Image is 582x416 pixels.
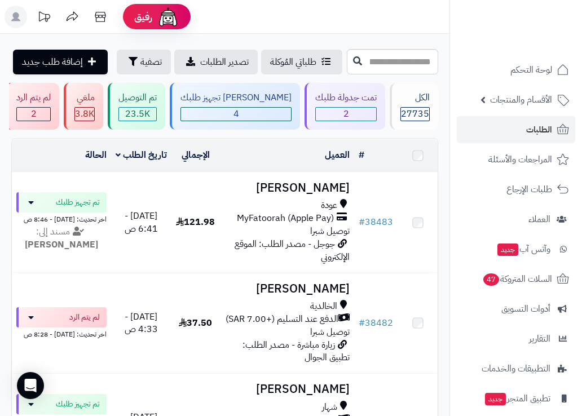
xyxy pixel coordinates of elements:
[16,91,51,104] div: لم يتم الرد
[157,6,179,28] img: ai-face.png
[25,238,98,251] strong: [PERSON_NAME]
[401,108,429,121] span: 27735
[506,182,552,197] span: طلبات الإرجاع
[224,182,350,194] h3: [PERSON_NAME]
[322,401,337,414] span: شهار
[359,148,364,162] a: #
[242,338,350,365] span: زيارة مباشرة - مصدر الطلب: تطبيق الجوال
[85,148,107,162] a: الحالة
[270,55,316,69] span: طلباتي المُوكلة
[181,108,291,121] span: 4
[180,91,292,104] div: [PERSON_NAME] تجهيز طلبك
[174,50,258,74] a: تصدير الطلبات
[457,176,575,203] a: طلبات الإرجاع
[457,355,575,382] a: التطبيقات والخدمات
[488,152,552,167] span: المراجعات والأسئلة
[310,300,337,313] span: الخالدية
[457,265,575,293] a: السلات المتروكة47
[74,91,95,104] div: ملغي
[485,393,506,405] span: جديد
[457,56,575,83] a: لوحة التحكم
[359,316,393,330] a: #38482
[200,55,249,69] span: تصدير الطلبات
[359,215,393,229] a: #38483
[359,215,365,229] span: #
[387,83,440,130] a: الكل27735
[125,310,158,337] span: [DATE] - 4:33 ص
[457,206,575,233] a: العملاء
[30,6,58,31] a: تحديثات المنصة
[119,108,156,121] div: 23510
[134,10,152,24] span: رفيق
[315,91,377,104] div: تمت جدولة طلبك
[179,316,212,330] span: 37.50
[117,50,171,74] button: تصفية
[75,108,94,121] div: 3841
[125,209,158,236] span: [DATE] - 6:41 ص
[321,199,337,212] span: عودة
[501,301,550,317] span: أدوات التسويق
[61,83,105,130] a: ملغي 3.8K
[302,83,387,130] a: تمت جدولة طلبك 2
[167,83,302,130] a: [PERSON_NAME] تجهيز طلبك 4
[310,224,350,238] span: توصيل شبرا
[69,312,100,323] span: لم يتم الرد
[16,213,107,224] div: اخر تحديث: [DATE] - 8:46 ص
[17,108,50,121] span: 2
[16,328,107,339] div: اخر تحديث: [DATE] - 8:28 ص
[116,148,167,162] a: تاريخ الطلب
[484,391,550,406] span: تطبيق المتجر
[529,331,550,347] span: التقارير
[400,91,430,104] div: الكل
[497,244,518,256] span: جديد
[359,316,365,330] span: #
[457,295,575,322] a: أدوات التسويق
[224,282,350,295] h3: [PERSON_NAME]
[457,116,575,143] a: الطلبات
[235,237,350,264] span: جوجل - مصدر الطلب: الموقع الإلكتروني
[22,55,83,69] span: إضافة طلب جديد
[457,325,575,352] a: التقارير
[482,361,550,377] span: التطبيقات والخدمات
[457,385,575,412] a: تطبيق المتجرجديد
[119,108,156,121] span: 23.5K
[483,273,499,286] span: 47
[226,313,338,326] span: الدفع عند التسليم (+7.00 SAR)
[510,62,552,78] span: لوحة التحكم
[310,325,350,339] span: توصيل شبرا
[75,108,94,121] span: 3.8K
[13,50,108,74] a: إضافة طلب جديد
[176,215,215,229] span: 121.98
[261,50,342,74] a: طلباتي المُوكلة
[496,241,550,257] span: وآتس آب
[8,225,115,251] div: مسند إلى:
[3,83,61,130] a: لم يتم الرد 2
[490,92,552,108] span: الأقسام والمنتجات
[17,372,44,399] div: Open Intercom Messenger
[528,211,550,227] span: العملاء
[140,55,162,69] span: تصفية
[56,399,100,410] span: تم تجهيز طلبك
[105,83,167,130] a: تم التوصيل 23.5K
[118,91,157,104] div: تم التوصيل
[316,108,376,121] span: 2
[457,236,575,263] a: وآتس آبجديد
[457,146,575,173] a: المراجعات والأسئلة
[224,383,350,396] h3: [PERSON_NAME]
[482,271,552,287] span: السلات المتروكة
[182,148,210,162] a: الإجمالي
[56,197,100,208] span: تم تجهيز طلبك
[526,122,552,138] span: الطلبات
[325,148,350,162] a: العميل
[237,212,334,225] span: MyFatoorah (Apple Pay)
